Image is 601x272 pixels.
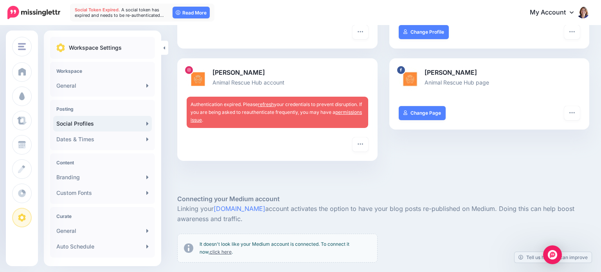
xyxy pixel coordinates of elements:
[214,205,265,213] a: [DOMAIN_NAME]
[56,213,149,219] h4: Curate
[515,252,592,263] a: Tell us how we can improve
[56,68,149,74] h4: Workspace
[177,204,589,224] p: Linking your account activates the option to have your blog posts re-published on Medium. Doing t...
[187,68,368,78] p: [PERSON_NAME]
[191,101,362,123] span: Authentication expired. Please your credentials to prevent disruption. If you are being asked to ...
[399,106,446,120] a: Change Page
[543,245,562,264] div: Open Intercom Messenger
[7,6,60,19] img: Missinglettr
[53,116,152,131] a: Social Profiles
[399,68,421,90] img: 479198871_10103004792723326_1990420731855732127_n-bsa153089.jpg
[53,239,152,254] a: Auto Schedule
[210,249,232,255] a: click here
[69,43,122,52] p: Workspace Settings
[75,7,120,13] span: Social Token Expired.
[522,3,589,22] a: My Account
[187,68,209,90] img: 481723096_1171285091047143_8053405621612609758_n-bsa153090.jpg
[177,194,589,204] h5: Connecting your Medium account
[56,106,149,112] h4: Posting
[399,78,580,87] p: Animal Rescue Hub page
[184,243,193,253] img: info-circle-grey.png
[191,109,362,123] a: permissions issue
[53,131,152,147] a: Dates & Times
[53,185,152,201] a: Custom Fonts
[399,25,449,39] a: Change Profile
[173,7,210,18] a: Read More
[53,78,152,94] a: General
[56,160,149,166] h4: Content
[258,101,274,107] a: refresh
[18,43,26,50] img: menu.png
[399,68,580,78] p: [PERSON_NAME]
[200,240,371,256] p: It doesn't look like your Medium account is connected. To connect it now, .
[53,223,152,239] a: General
[75,7,164,18] span: A social token has expired and needs to be re-authenticated…
[53,169,152,185] a: Branding
[187,78,368,87] p: Animal Rescue Hub account
[56,43,65,52] img: settings.png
